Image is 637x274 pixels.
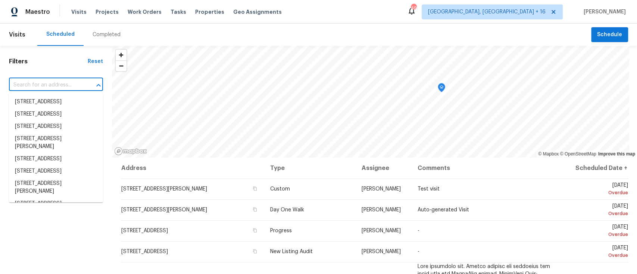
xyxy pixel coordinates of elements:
a: OpenStreetMap [560,151,596,157]
input: Search for an address... [9,79,82,91]
span: [STREET_ADDRESS][PERSON_NAME] [121,207,207,212]
button: Copy Address [252,206,258,213]
span: [STREET_ADDRESS] [121,228,168,233]
canvas: Map [112,46,629,158]
span: Tasks [171,9,186,15]
th: Type [264,158,356,179]
span: Schedule [597,30,622,40]
span: Progress [270,228,292,233]
span: Auto-generated Visit [418,207,469,212]
span: Day One Walk [270,207,304,212]
span: [PERSON_NAME] [362,186,401,192]
li: [STREET_ADDRESS] [9,96,103,108]
button: Copy Address [252,227,258,234]
button: Copy Address [252,185,258,192]
span: [PERSON_NAME] [362,228,401,233]
span: [DATE] [570,183,628,196]
span: Visits [9,26,25,43]
div: Completed [93,31,121,38]
span: [DATE] [570,224,628,238]
span: Projects [96,8,119,16]
li: [STREET_ADDRESS] [9,165,103,177]
a: Mapbox [538,151,559,157]
span: Properties [195,8,224,16]
span: [DATE] [570,204,628,217]
span: [PERSON_NAME] [362,207,401,212]
span: Test visit [418,186,440,192]
button: Schedule [591,27,628,42]
div: Overdue [570,252,628,259]
span: [STREET_ADDRESS][PERSON_NAME] [121,186,207,192]
div: Overdue [570,210,628,217]
div: 492 [411,4,416,12]
span: Zoom out [116,61,127,71]
span: New Listing Audit [270,249,313,254]
span: Visits [71,8,87,16]
div: Map marker [438,83,445,95]
th: Assignee [356,158,412,179]
li: [STREET_ADDRESS] [9,120,103,133]
button: Close [93,80,104,91]
h1: Filters [9,58,88,65]
button: Copy Address [252,248,258,255]
li: [STREET_ADDRESS][PERSON_NAME] [9,198,103,218]
span: [GEOGRAPHIC_DATA], [GEOGRAPHIC_DATA] + 16 [428,8,546,16]
button: Zoom in [116,50,127,60]
span: Geo Assignments [233,8,282,16]
span: - [418,228,419,233]
li: [STREET_ADDRESS] [9,153,103,165]
span: - [418,249,419,254]
span: [PERSON_NAME] [581,8,626,16]
div: Overdue [570,231,628,238]
div: Reset [88,58,103,65]
th: Comments [412,158,564,179]
li: [STREET_ADDRESS][PERSON_NAME] [9,177,103,198]
span: [STREET_ADDRESS] [121,249,168,254]
span: Custom [270,186,290,192]
span: [DATE] [570,245,628,259]
li: [STREET_ADDRESS][PERSON_NAME] [9,133,103,153]
a: Improve this map [598,151,635,157]
th: Address [121,158,264,179]
span: [PERSON_NAME] [362,249,401,254]
span: Maestro [25,8,50,16]
span: Work Orders [128,8,162,16]
div: Overdue [570,189,628,196]
a: Mapbox homepage [114,147,147,155]
div: Scheduled [46,31,75,38]
button: Zoom out [116,60,127,71]
th: Scheduled Date ↑ [564,158,628,179]
li: [STREET_ADDRESS] [9,108,103,120]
